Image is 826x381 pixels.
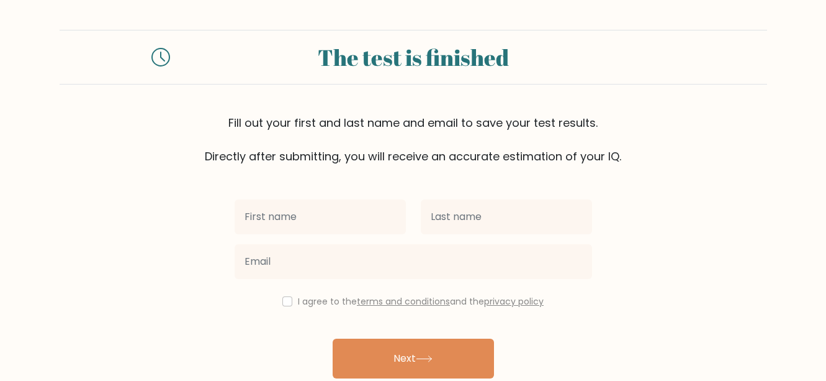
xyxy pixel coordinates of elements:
[235,200,406,234] input: First name
[484,295,544,308] a: privacy policy
[333,339,494,379] button: Next
[298,295,544,308] label: I agree to the and the
[185,40,642,74] div: The test is finished
[60,114,767,165] div: Fill out your first and last name and email to save your test results. Directly after submitting,...
[235,244,592,279] input: Email
[357,295,450,308] a: terms and conditions
[421,200,592,234] input: Last name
